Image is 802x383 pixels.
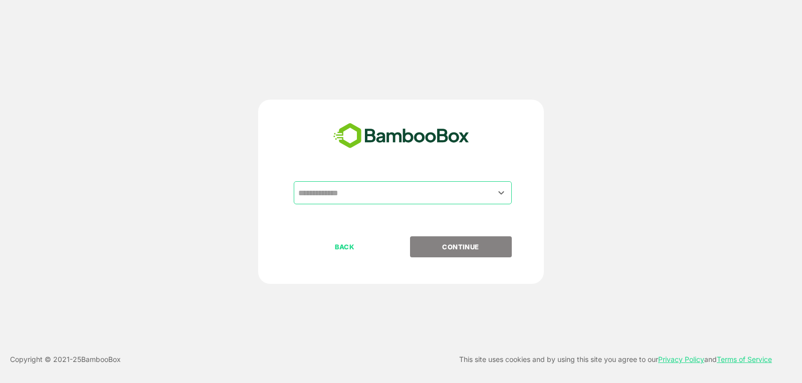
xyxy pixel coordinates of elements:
button: Open [495,186,508,199]
button: CONTINUE [410,236,512,257]
p: Copyright © 2021- 25 BambooBox [10,353,121,365]
img: bamboobox [328,120,475,153]
p: BACK [295,241,395,252]
p: This site uses cookies and by using this site you agree to our and [459,353,772,365]
p: CONTINUE [411,241,511,252]
button: BACK [294,236,395,257]
a: Terms of Service [717,355,772,363]
a: Privacy Policy [658,355,704,363]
